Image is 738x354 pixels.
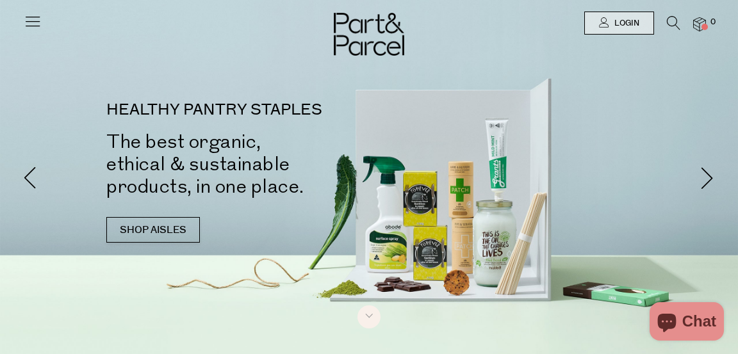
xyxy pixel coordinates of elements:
[707,17,719,28] span: 0
[693,17,706,31] a: 0
[611,18,639,29] span: Login
[334,13,404,56] img: Part&Parcel
[106,102,388,118] p: HEALTHY PANTRY STAPLES
[106,131,388,198] h2: The best organic, ethical & sustainable products, in one place.
[646,302,728,344] inbox-online-store-chat: Shopify online store chat
[106,217,200,243] a: SHOP AISLES
[584,12,654,35] a: Login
